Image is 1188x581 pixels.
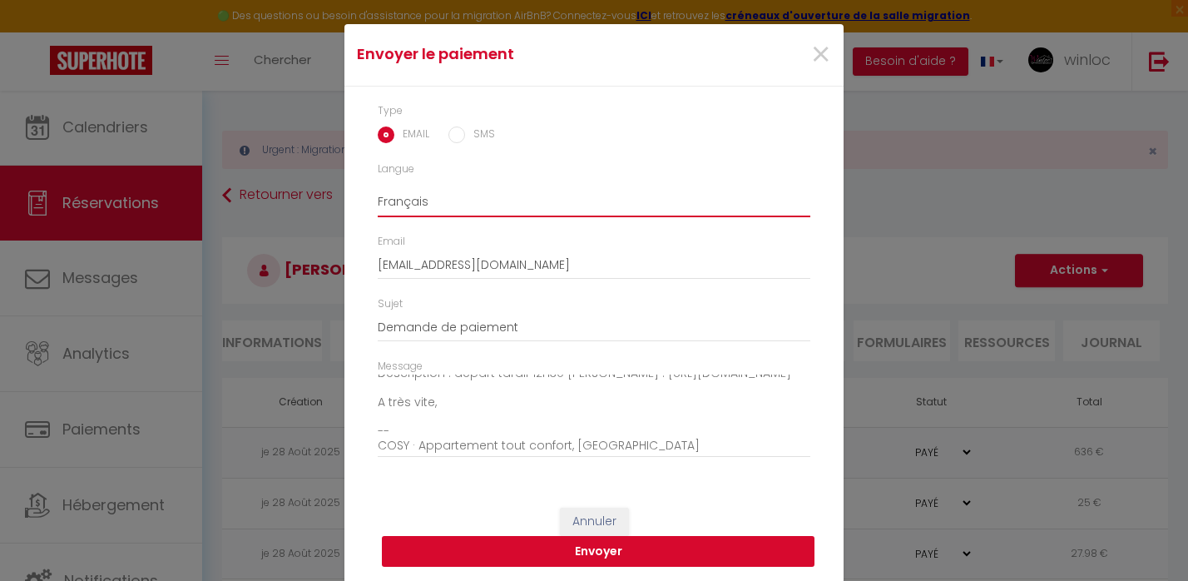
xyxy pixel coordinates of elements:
button: Annuler [560,508,629,536]
label: Sujet [378,296,403,312]
label: Message [378,359,423,375]
h4: Envoyer le paiement [357,42,666,66]
span: × [810,30,831,80]
button: Close [810,37,831,73]
button: Ouvrir le widget de chat LiveChat [13,7,63,57]
label: SMS [465,127,495,145]
label: EMAIL [394,127,429,145]
label: Type [378,103,403,119]
button: Envoyer [382,536,814,568]
label: Email [378,234,405,250]
label: Langue [378,161,414,177]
